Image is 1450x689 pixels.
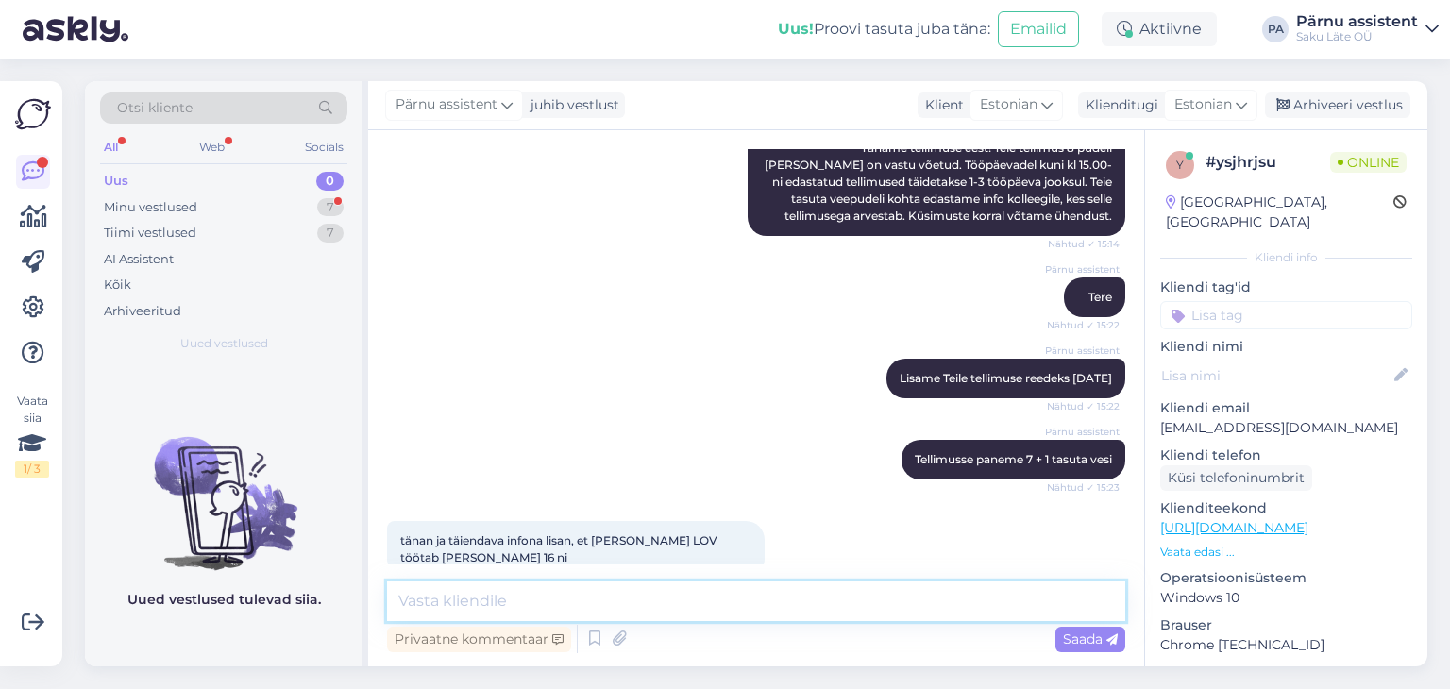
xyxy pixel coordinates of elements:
div: Web [195,135,228,160]
span: Estonian [980,94,1037,115]
div: Socials [301,135,347,160]
div: AI Assistent [104,250,174,269]
div: [GEOGRAPHIC_DATA], [GEOGRAPHIC_DATA] [1166,193,1393,232]
span: Nähtud ✓ 15:22 [1047,318,1120,332]
div: juhib vestlust [523,95,619,115]
span: Pärnu assistent [396,94,497,115]
span: Tellimusse paneme 7 + 1 tasuta vesi [915,452,1112,466]
p: Klienditeekond [1160,498,1412,518]
span: Pärnu assistent [1045,344,1120,358]
span: y [1176,158,1184,172]
span: Otsi kliente [117,98,193,118]
span: Pärnu assistent [1045,262,1120,277]
a: [URL][DOMAIN_NAME] [1160,519,1308,536]
span: Lisame Teile tellimuse reedeks [DATE] [900,371,1112,385]
div: Minu vestlused [104,198,197,217]
p: Kliendi tag'id [1160,277,1412,297]
p: [EMAIL_ADDRESS][DOMAIN_NAME] [1160,418,1412,438]
span: Online [1330,152,1407,173]
span: Estonian [1174,94,1232,115]
b: Uus! [778,20,814,38]
div: Pärnu assistent [1296,14,1418,29]
div: Küsi telefoninumbrit [1160,465,1312,491]
p: Kliendi telefon [1160,445,1412,465]
div: Saku Läte OÜ [1296,29,1418,44]
div: Kõik [104,276,131,294]
p: Brauser [1160,615,1412,635]
div: Privaatne kommentaar [387,627,571,652]
div: Klienditugi [1078,95,1158,115]
div: Arhiveeri vestlus [1265,92,1410,118]
p: Chrome [TECHNICAL_ID] [1160,635,1412,655]
p: Kliendi nimi [1160,337,1412,357]
span: Tere [1088,290,1112,304]
div: 7 [317,224,344,243]
span: Nähtud ✓ 15:14 [1048,237,1120,251]
span: Pärnu assistent [1045,425,1120,439]
div: Aktiivne [1102,12,1217,46]
div: 0 [316,172,344,191]
div: # ysjhrjsu [1206,151,1330,174]
div: All [100,135,122,160]
input: Lisa tag [1160,301,1412,329]
img: Askly Logo [15,96,51,132]
p: Uued vestlused tulevad siia. [127,590,321,610]
div: Vaata siia [15,393,49,478]
div: PA [1262,16,1289,42]
span: Nähtud ✓ 15:22 [1047,399,1120,413]
span: Tere! Täname tellimuse eest! Teie tellimus 8 pudeli [PERSON_NAME] on vastu võetud. Tööpäevadel ku... [765,107,1115,223]
p: Operatsioonisüsteem [1160,568,1412,588]
div: Uus [104,172,128,191]
div: Arhiveeritud [104,302,181,321]
span: Uued vestlused [180,335,268,352]
input: Lisa nimi [1161,365,1391,386]
p: Kliendi email [1160,398,1412,418]
span: tänan ja täiendava infona lisan, et [PERSON_NAME] LOV töötab [PERSON_NAME] 16 ni [400,533,720,564]
div: 1 / 3 [15,461,49,478]
p: Vaata edasi ... [1160,544,1412,561]
button: Emailid [998,11,1079,47]
span: Nähtud ✓ 15:23 [1047,480,1120,495]
p: Windows 10 [1160,588,1412,608]
div: Tiimi vestlused [104,224,196,243]
div: Kliendi info [1160,249,1412,266]
div: Klient [918,95,964,115]
span: Saada [1063,630,1118,647]
a: Pärnu assistentSaku Läte OÜ [1296,14,1439,44]
div: Proovi tasuta juba täna: [778,18,990,41]
img: No chats [85,403,362,573]
div: 7 [317,198,344,217]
